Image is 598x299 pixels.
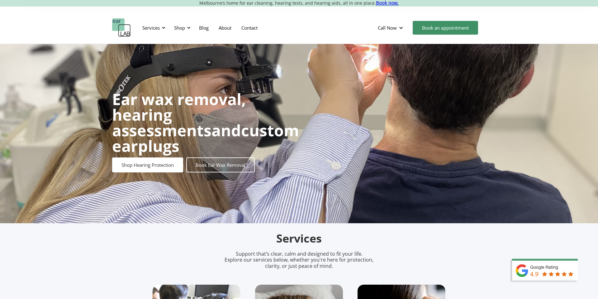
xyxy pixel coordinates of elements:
h2: Services [153,231,445,246]
div: Shop [170,18,192,37]
div: Services [139,18,167,37]
a: home [112,18,131,37]
a: Book Ear Wax Removal [186,157,255,172]
p: Support that’s clear, calm and designed to fit your life. Explore our services below, whether you... [216,251,382,269]
a: About [214,19,236,37]
strong: Ear wax removal, hearing assessments [112,89,246,141]
div: Shop [174,25,185,31]
a: Shop Hearing Protection [112,157,183,172]
a: Book an appointment [413,21,478,35]
div: Services [142,25,160,31]
a: Blog [194,19,214,37]
strong: custom earplugs [112,120,299,157]
h1: and [112,91,299,154]
div: Call Now [373,18,410,37]
div: Call Now [378,25,397,31]
a: Contact [236,19,263,37]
